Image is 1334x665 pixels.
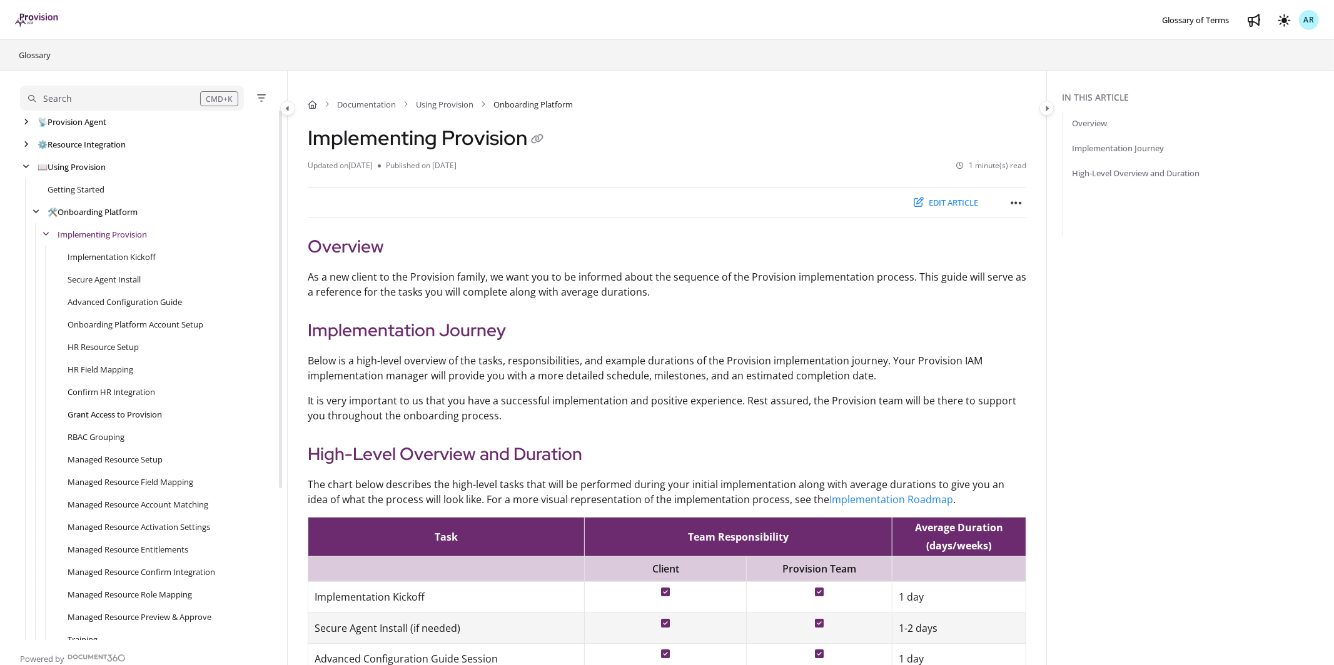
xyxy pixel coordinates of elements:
[1299,10,1319,30] button: AR
[18,47,52,62] a: Glossary
[308,581,585,612] td: Implementation Kickoff
[308,160,378,172] li: Updated on [DATE]
[48,183,104,196] a: Getting Started
[68,431,124,443] a: RBAC Grouping
[829,492,953,506] a: Implementation Roadmap
[956,160,1026,172] li: 1 minute(s) read
[38,161,106,173] a: Using Provision
[68,498,208,511] a: Managed Resource Account Matching
[68,251,156,263] a: Implementation Kickoff
[688,530,789,544] span: Team Responsibility
[378,160,457,172] li: Published on [DATE]
[1039,101,1054,116] button: Category toggle
[20,86,244,111] button: Search
[308,233,1026,259] h2: Overview
[747,556,892,581] th: Provision Team
[915,521,1003,552] span: Average Duration (days/weeks)
[1244,10,1264,30] a: Whats new
[48,206,58,217] span: 🛠️
[68,453,163,466] a: Managed Resource Setup
[1072,167,1200,179] a: High-Level Overview and Duration
[43,92,72,106] div: Search
[20,139,33,151] div: arrow
[254,91,269,106] button: Filter
[38,139,48,150] span: ⚙️
[1274,10,1294,30] button: Theme options
[1072,117,1107,129] a: Overview
[68,521,210,533] a: Managed Resource Activation Settings
[38,116,48,127] span: 📡
[1303,14,1315,26] span: AR
[280,101,295,116] button: Category toggle
[308,441,1026,467] h2: High-Level Overview and Duration
[20,652,64,665] span: Powered by
[416,98,473,111] a: Using Provision
[527,130,547,150] button: Copy link of Implementing Provision
[308,98,317,111] a: Home
[585,556,747,581] th: Client
[435,530,458,544] span: Task
[68,363,133,376] a: HR Field Mapping
[308,477,1026,507] p: The chart below describes the high-level tasks that will be performed during your initial impleme...
[68,654,126,662] img: Document360
[40,229,53,241] div: arrow
[58,228,147,241] a: Implementing Provision
[68,341,139,353] a: HR Resource Setup
[20,116,33,128] div: arrow
[68,588,192,601] a: Managed Resource Role Mapping
[15,13,59,27] a: Project logo
[906,192,986,213] button: Edit article
[1162,14,1229,26] span: Glossary of Terms
[68,386,155,398] a: Confirm HR Integration
[68,408,162,421] a: Grant Access to Provision
[68,318,203,331] a: Onboarding Platform Account Setup
[68,566,215,578] a: Managed Resource Confirm Integration
[30,206,43,218] div: arrow
[892,581,1026,612] td: 1 day
[1072,142,1164,154] a: Implementation Journey
[337,98,396,111] a: Documentation
[308,269,1026,299] p: As a new client to the Provision family, we want you to be informed about the sequence of the Pro...
[68,633,98,646] a: Training
[38,138,126,151] a: Resource Integration
[1062,91,1329,104] div: In this article
[68,611,211,623] a: Managed Resource Preview & Approve
[892,612,1026,644] td: 1-2 days
[308,353,1026,383] p: Below is a high-level overview of the tasks, responsibilities, and example durations of the Provi...
[308,126,547,150] h1: Implementing Provision
[68,273,141,286] a: Secure Agent Install
[20,161,33,173] div: arrow
[68,543,188,556] a: Managed Resource Entitlements
[38,116,106,128] a: Provision Agent
[20,650,126,665] a: Powered by Document360 - opens in a new tab
[308,612,585,644] td: Secure Agent Install (if needed)
[38,161,48,172] span: 📖
[308,317,1026,343] h2: Implementation Journey
[48,206,138,218] a: Onboarding Platform
[1006,192,1026,212] button: Article more options
[493,98,573,111] span: Onboarding Platform
[15,13,59,27] img: brand logo
[200,91,238,106] div: CMD+K
[68,296,182,308] a: Advanced Configuration Guide
[68,476,193,488] a: Managed Resource Field Mapping
[308,393,1026,423] p: It is very important to us that you have a successful implementation and positive experience. Res...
